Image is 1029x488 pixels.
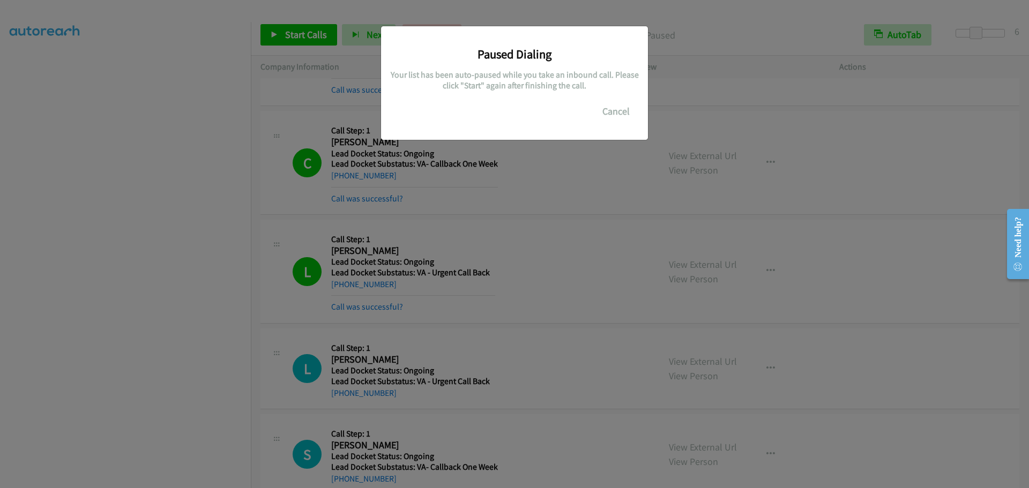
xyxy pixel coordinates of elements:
[389,70,640,91] h5: Your list has been auto-paused while you take an inbound call. Please click "Start" again after f...
[592,101,640,122] button: Cancel
[998,201,1029,287] iframe: Resource Center
[389,47,640,62] h3: Paused Dialing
